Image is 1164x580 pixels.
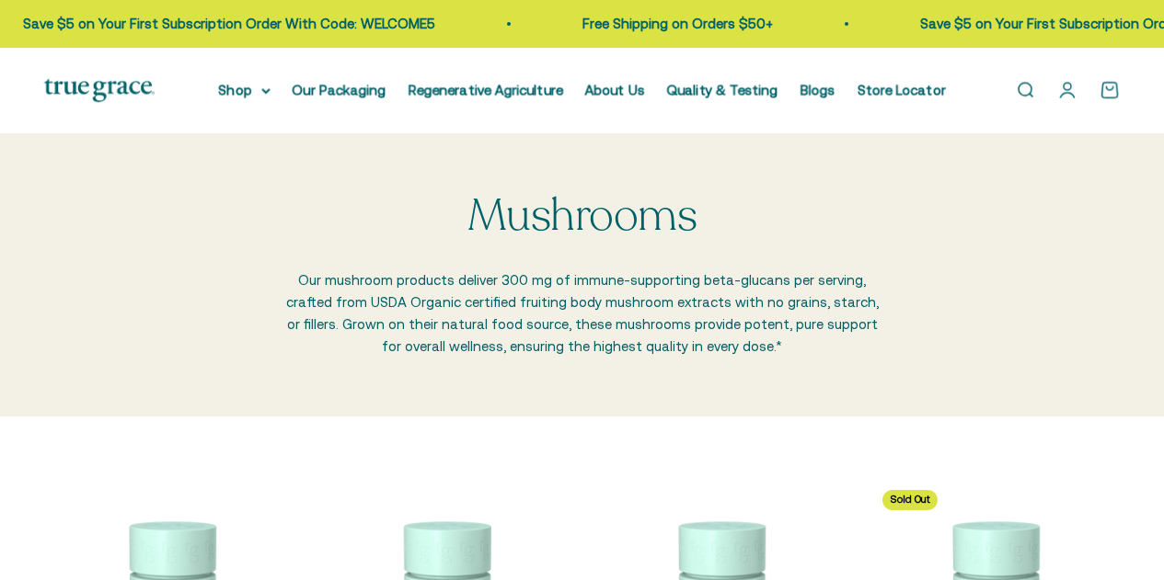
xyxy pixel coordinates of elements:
[283,269,882,358] p: Our mushroom products deliver 300 mg of immune-supporting beta-glucans per serving, crafted from ...
[585,82,645,97] a: About Us
[5,13,417,35] p: Save $5 on Your First Subscription Order With Code: WELCOME5
[467,192,697,241] p: Mushrooms
[219,79,271,101] summary: Shop
[409,82,563,97] a: Regenerative Agriculture
[564,16,755,31] a: Free Shipping on Orders $50+
[858,82,946,97] a: Store Locator
[667,82,778,97] a: Quality & Testing
[293,82,386,97] a: Our Packaging
[801,82,836,97] a: Blogs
